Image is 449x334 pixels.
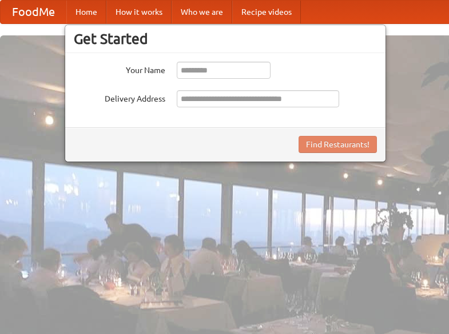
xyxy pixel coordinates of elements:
[299,136,377,153] button: Find Restaurants!
[74,30,377,47] h3: Get Started
[232,1,301,23] a: Recipe videos
[172,1,232,23] a: Who we are
[106,1,172,23] a: How it works
[1,1,66,23] a: FoodMe
[74,90,165,104] label: Delivery Address
[74,62,165,76] label: Your Name
[66,1,106,23] a: Home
